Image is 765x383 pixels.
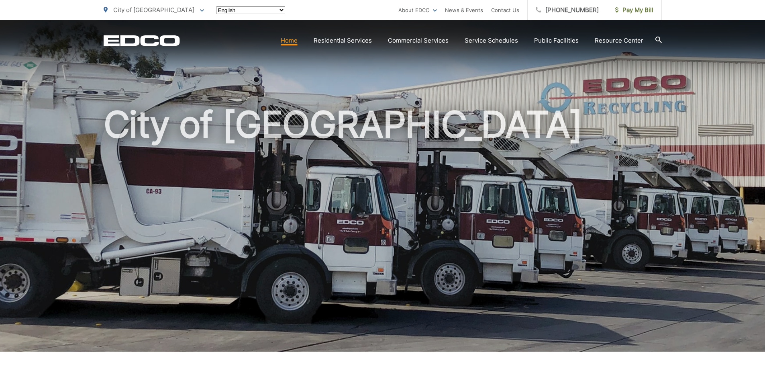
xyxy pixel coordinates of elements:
span: Pay My Bill [615,5,653,15]
select: Select a language [216,6,285,14]
h1: City of [GEOGRAPHIC_DATA] [104,104,662,359]
a: Resource Center [595,36,643,45]
a: Residential Services [314,36,372,45]
a: EDCD logo. Return to the homepage. [104,35,180,46]
a: Home [281,36,298,45]
a: Commercial Services [388,36,449,45]
a: About EDCO [398,5,437,15]
a: Contact Us [491,5,519,15]
a: Service Schedules [465,36,518,45]
span: City of [GEOGRAPHIC_DATA] [113,6,194,14]
a: News & Events [445,5,483,15]
a: Public Facilities [534,36,579,45]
